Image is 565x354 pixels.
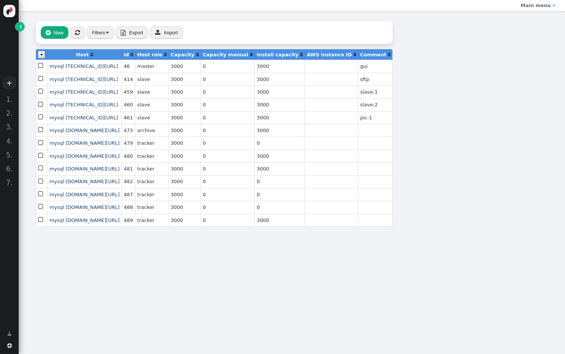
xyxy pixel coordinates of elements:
span:  [7,343,12,348]
span:  [46,30,50,35]
td: 3000 [169,111,201,124]
td: 3000 [254,150,305,162]
img: trigger_black.png [106,32,109,34]
button: Filters [87,26,114,39]
td: 414 [121,73,135,85]
td: slave [135,111,168,124]
a: mysql [DOMAIN_NAME][URL] [49,128,120,133]
a: mysql [DOMAIN_NAME][URL] [49,179,120,184]
td: 487 [121,188,135,201]
td: 3000 [254,124,305,137]
a: mysql [DOMAIN_NAME][URL] [49,192,120,197]
td: 3000 [169,201,201,213]
td: 0 [201,188,254,201]
td: 3000 [169,214,201,226]
td: 3000 [169,85,201,98]
a: mysql [DOMAIN_NAME][URL] [49,166,120,172]
td: 46 [121,60,135,72]
span:  [38,113,44,122]
td: gui [358,60,392,72]
span:  [121,30,126,35]
a:  [130,52,133,57]
td: 460 [121,98,135,111]
a: mysql [TECHNICAL_ID][URL] [49,115,118,120]
td: 488 [121,201,135,213]
a:  [250,52,253,57]
button: New [41,26,68,39]
td: 3000 [169,175,201,188]
span:  [19,23,22,30]
td: slave [135,85,168,98]
td: 459 [121,85,135,98]
span:  [38,164,44,173]
span:  [155,29,160,35]
td: 3000 [169,124,201,137]
img: logo-icon.svg [3,5,16,17]
td: 0 [201,98,254,111]
td: 3000 [169,137,201,149]
td: slave [135,73,168,85]
span:  [38,74,44,84]
td: tracker [135,150,168,162]
td: 3000 [169,162,201,175]
a: mysql [DOMAIN_NAME][URL] [49,153,120,159]
td: master [135,60,168,72]
td: 0 [201,73,254,85]
td: 0 [201,85,254,98]
span: Click to sort [90,52,93,57]
td: 489 [121,214,135,226]
span:  [38,151,44,160]
td: 3000 [169,150,201,162]
span: mysql [TECHNICAL_ID][URL] [49,63,118,69]
td: archive [135,124,168,137]
span:  [38,138,44,148]
span: mysql [DOMAIN_NAME][URL] [49,204,120,210]
span: Export [129,30,143,35]
b: Capacity manual [203,52,248,57]
td: 0 [254,137,305,149]
span: Click to sort [130,52,133,57]
span: Click to sort [250,52,253,57]
td: 480 [121,150,135,162]
span:  [38,100,44,109]
td: 0 [254,175,305,188]
td: 0 [201,175,254,188]
a: mysql [TECHNICAL_ID][URL] [49,89,118,95]
td: 0 [201,60,254,72]
td: 0 [201,214,254,226]
span: Click to sort [353,52,356,57]
button: Import [150,26,183,39]
td: tracker [135,188,168,201]
td: 3000 [254,214,305,226]
b: Comment [360,52,386,57]
a:  [300,52,303,57]
td: 3000 [169,98,201,111]
td: 3000 [254,98,305,111]
td: 0 [201,137,254,149]
a: mysql [TECHNICAL_ID][URL] [49,76,118,82]
b: Main menu [521,3,551,8]
span:  [38,87,44,96]
td: 3000 [254,60,305,72]
a:  [90,52,93,57]
b: id [124,52,129,57]
td: sftp [358,73,392,85]
a:  [15,22,24,31]
a:  [164,52,167,57]
span:  [38,125,44,135]
img: icon_dropdown_trigger.png [38,51,45,58]
td: 479 [121,137,135,149]
span: mysql [DOMAIN_NAME][URL] [49,140,120,146]
td: 0 [254,201,305,213]
span:  [38,202,44,212]
td: 3000 [254,85,305,98]
span:  [552,3,555,8]
a:  [196,52,199,57]
button:  Export [115,26,148,39]
b: Capacity [171,52,194,57]
span: Click to sort [388,52,390,57]
td: slave-1 [358,85,392,98]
